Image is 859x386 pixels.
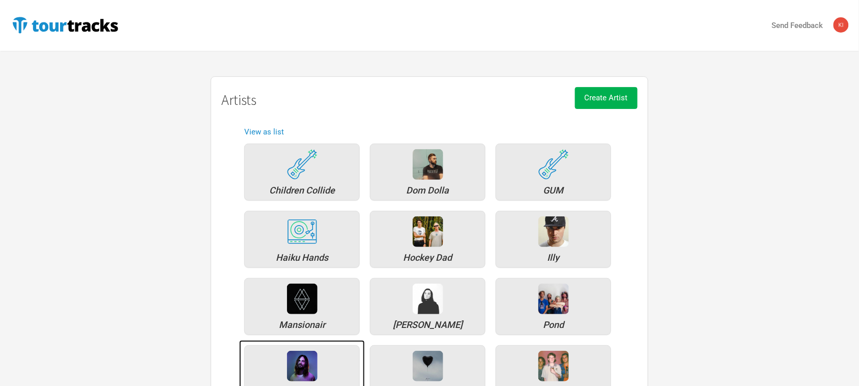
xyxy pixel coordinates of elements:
[239,206,365,273] a: Haiku Hands
[244,127,284,136] a: View as list
[413,284,443,314] div: Meg Mac
[413,149,443,180] div: Dom Dolla
[834,17,849,33] img: Kimberley
[575,87,638,109] button: Create Artist
[538,351,569,381] div: The Chats
[221,92,638,108] h1: Artists
[538,351,569,381] img: cd080c2a-e908-42f6-8384-98ed54dbae61-chatty%20bois.jpg.png
[287,351,318,381] img: 1c9c0d9d-bb44-4064-8aca-048da12526be-1901_matt-sav_kevin-parker_1-1-2ace69638876a8c15dac9aec12088...
[413,284,443,314] img: 39c24137-66a5-4e03-8eb9-0b24ff4ddaf5-46722222_1960257387415457_3509872726267396096_n.jpg.png
[287,284,318,314] div: Mansionair
[287,216,318,247] div: Haiku Hands
[413,351,443,381] img: e6eabd2e-716a-45d3-86a4-05f58e16c9cd-misery%20bois.jpg.png
[538,216,569,247] div: Illy
[239,273,365,340] a: Mansionair
[365,206,491,273] a: Hockey Dad
[538,149,569,180] div: GUM
[287,149,318,180] div: Children Collide
[250,320,354,329] div: Mansionair
[491,139,616,206] a: GUM
[10,15,120,35] img: TourTracks
[501,253,606,262] div: Illy
[538,149,569,180] img: tourtracks_icons_FA_01_icons_rock.svg
[287,284,318,314] img: 09187a15-56f7-4db7-992b-a7953aeccb41-14570404_1784237895158932_549709270936412460_n.jpg.png
[413,351,443,381] div: The Amity Affliction
[585,93,628,102] span: Create Artist
[365,273,491,340] a: [PERSON_NAME]
[413,216,443,247] img: 1bbdc2b5-8a8f-4829-b954-2328cc6be564-HD_PK_WR-31.jpg.png
[376,186,480,195] div: Dom Dolla
[413,149,443,180] img: 28af945f-3c4c-43b8-84b0-d033c22b29b4-image.jpg.png
[376,320,480,329] div: Meg Mac
[772,21,823,30] strong: Send Feedback
[376,253,480,262] div: Hockey Dad
[538,216,569,247] img: 72e63f10-20a8-40a5-b5d4-da466d0cb35a-download.jpg.png
[287,219,318,245] img: tourtracks_icons_FA_07_icons_electronic.svg
[491,206,616,273] a: Illy
[538,284,569,314] div: Pond
[413,216,443,247] div: Hockey Dad
[501,186,606,195] div: GUM
[365,139,491,206] a: Dom Dolla
[538,284,569,314] img: 40fee147-c1b5-42b0-92d7-abba537f8aad-pond%20bois.webp.png
[491,273,616,340] a: Pond
[250,253,354,262] div: Haiku Hands
[250,186,354,195] div: Children Collide
[287,351,318,381] div: Tame Impala
[287,149,318,180] img: tourtracks_icons_FA_01_icons_rock.svg
[501,320,606,329] div: Pond
[239,139,365,206] a: Children Collide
